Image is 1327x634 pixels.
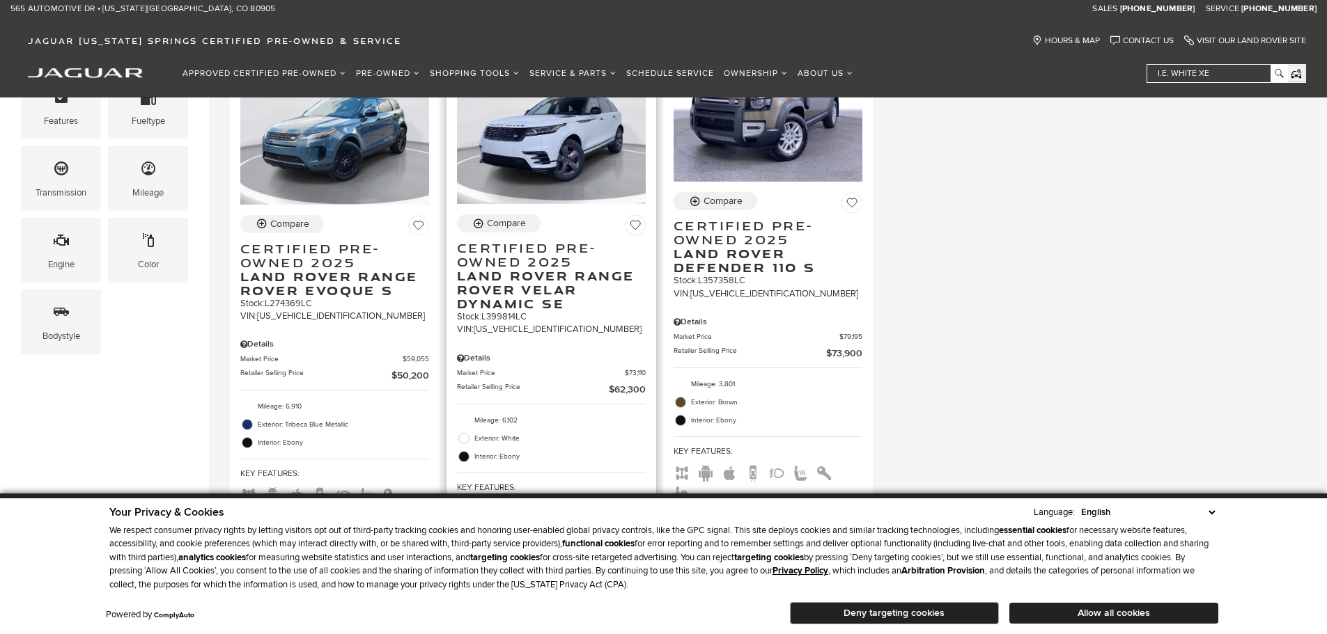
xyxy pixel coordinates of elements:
[999,525,1066,536] strong: essential cookies
[790,602,999,624] button: Deny targeting cookies
[457,368,625,379] span: Market Price
[674,375,862,393] li: Mileage: 3,801
[311,489,328,499] span: Backup Camera
[674,40,862,182] img: 2025 Land Rover Defender 110 S
[674,346,862,360] a: Retailer Selling Price $73,900
[21,146,101,211] div: TransmissionTransmission
[132,113,165,129] div: Fueltype
[21,290,101,354] div: BodystyleBodystyle
[240,368,429,383] a: Retailer Selling Price $50,200
[792,466,809,477] span: Heated Seats
[28,68,143,78] img: Jaguar
[108,146,188,211] div: MileageMileage
[457,480,646,496] span: Key Features :
[901,565,985,576] strong: Arbitration Provision
[745,466,761,477] span: Backup Camera
[525,61,621,86] a: Service & Parts
[674,332,839,342] span: Market Price
[474,431,646,445] span: Exterior: White
[841,192,862,219] button: Save Vehicle
[719,61,793,86] a: Ownership
[1034,508,1075,517] div: Language:
[258,436,429,450] span: Interior: Ebony
[108,218,188,283] div: ColorColor
[1009,603,1218,624] button: Allow all cookies
[721,466,738,477] span: Apple Car-Play
[240,241,419,269] span: Certified Pre-Owned 2025
[1241,3,1317,15] a: [PHONE_NUMBER]
[674,192,757,210] button: Compare Vehicle
[240,269,419,297] span: Land Rover Range Rover Evoque S
[562,538,635,549] strong: functional cookies
[240,489,257,499] span: AWD
[1032,35,1100,46] a: Hours & Map
[674,246,852,274] span: Land Rover Defender 110 S
[474,450,646,463] span: Interior: Ebony
[240,354,429,365] a: Market Price $59,055
[674,287,862,300] div: VIN: [US_VEHICLE_IDENTIFICATION_NUMBER]
[609,382,646,397] span: $62,300
[674,274,862,287] div: Stock : L357358LC
[734,552,804,563] strong: targeting cookies
[240,397,429,415] li: Mileage: 6,910
[178,61,858,86] nav: Main Navigation
[28,66,143,78] a: jaguar
[48,257,75,272] div: Engine
[403,354,429,365] span: $59,055
[178,552,246,563] strong: analytics cookies
[457,63,646,204] img: 2025 Land Rover Range Rover Velar Dynamic SE
[109,505,224,519] span: Your Privacy & Cookies
[1184,35,1306,46] a: Visit Our Land Rover Site
[457,269,635,310] span: Land Rover Range Rover Velar Dynamic SE
[457,352,646,365] div: Pricing Details - Certified Pre-Owned 2025 Land Rover Range Rover Velar Dynamic SE
[457,241,635,269] span: Certified Pre-Owned 2025
[154,611,194,619] a: ComplyAuto
[140,157,157,185] span: Mileage
[240,297,429,310] div: Stock : L274369LC
[42,328,80,344] div: Bodystyle
[28,35,401,46] span: Jaguar [US_STATE] Springs Certified Pre-Owned & Service
[674,316,862,328] div: Pricing Details - Certified Pre-Owned 2025 Land Rover Defender 110 S
[674,487,690,498] span: Memory Seats
[457,310,646,323] div: Stock : L399814LC
[53,228,70,257] span: Engine
[106,610,194,619] div: Powered by
[1078,505,1218,519] select: Language Select
[826,346,862,360] span: $73,900
[21,218,101,283] div: EngineEngine
[1092,3,1117,14] span: Sales
[108,74,188,139] div: FueltypeFueltype
[773,565,828,576] u: Privacy Policy
[674,444,862,459] span: Key Features :
[140,228,157,257] span: Color
[839,332,862,342] span: $79,195
[1120,3,1195,15] a: [PHONE_NUMBER]
[625,214,646,241] button: Save Vehicle
[457,382,609,397] span: Retailer Selling Price
[109,524,1218,592] p: We respect consumer privacy rights by letting visitors opt out of third-party tracking cookies an...
[240,466,429,482] span: Key Features :
[351,61,425,86] a: Pre-Owned
[793,61,858,86] a: About Us
[457,368,646,379] a: Market Price $73,110
[138,257,159,272] div: Color
[140,85,157,113] span: Fueltype
[21,35,408,46] a: Jaguar [US_STATE] Springs Certified Pre-Owned & Service
[816,466,832,477] span: Keyless Entry
[132,185,164,200] div: Mileage
[457,411,646,429] li: Mileage: 6,102
[674,466,690,477] span: AWD
[240,63,429,204] img: 2025 Land Rover Range Rover Evoque S
[487,217,526,230] div: Compare
[691,413,862,427] span: Interior: Ebony
[53,300,70,328] span: Bodystyle
[240,310,429,322] div: VIN: [US_VEHICLE_IDENTIFICATION_NUMBER]
[408,215,429,241] button: Save Vehicle
[53,157,70,185] span: Transmission
[36,185,86,200] div: Transmission
[10,3,275,15] a: 565 Automotive Dr • [US_STATE][GEOGRAPHIC_DATA], CO 80905
[240,338,429,351] div: Pricing Details - Certified Pre-Owned 2025 Land Rover Range Rover Evoque S
[53,85,70,113] span: Features
[288,489,304,499] span: Apple Car-Play
[697,466,714,477] span: Android Auto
